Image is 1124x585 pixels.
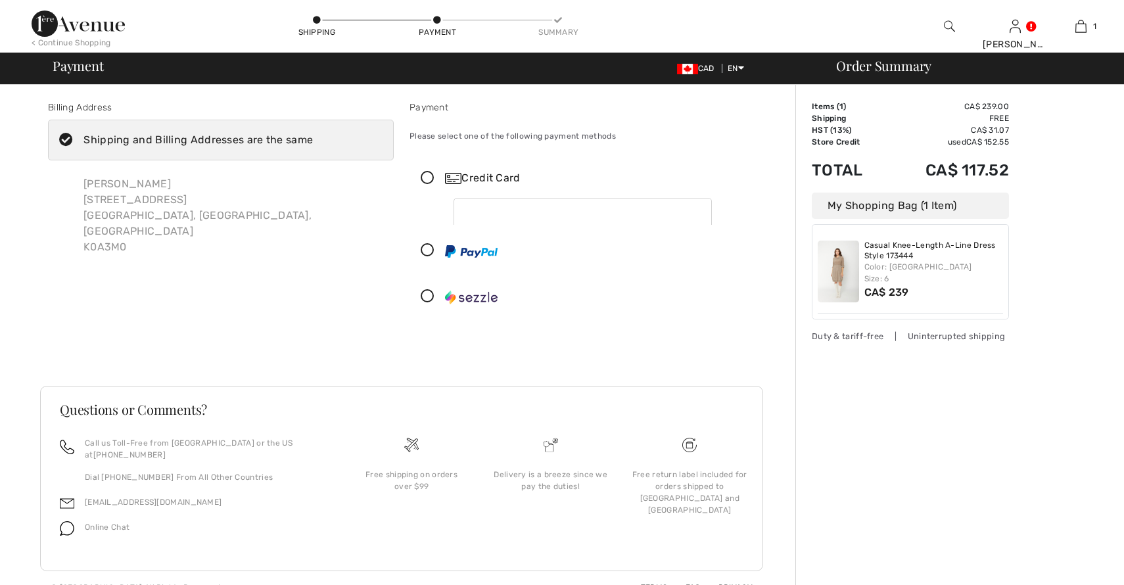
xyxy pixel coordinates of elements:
a: 1 [1048,18,1113,34]
div: [PERSON_NAME] [STREET_ADDRESS] [GEOGRAPHIC_DATA], [GEOGRAPHIC_DATA], [GEOGRAPHIC_DATA] K0A3M0 [73,166,394,266]
div: Please select one of the following payment methods [410,120,755,152]
h3: Questions or Comments? [60,403,743,416]
span: 1 [839,102,843,111]
td: Items ( ) [812,101,887,112]
span: Payment [53,59,103,72]
span: CA$ 239 [864,286,909,298]
td: Shipping [812,112,887,124]
div: Shipping and Billing Addresses are the same [83,132,313,148]
div: Free shipping on orders over $99 [352,469,471,492]
span: CA$ 152.55 [966,137,1009,147]
td: HST (13%) [812,124,887,136]
img: PayPal [445,245,498,258]
div: Credit Card [445,170,746,186]
img: chat [60,521,74,536]
img: Free shipping on orders over $99 [682,438,697,452]
img: 1ère Avenue [32,11,125,37]
a: [PHONE_NUMBER] [93,450,166,459]
span: CAD [677,64,720,73]
a: Sign In [1010,20,1021,32]
img: Canadian Dollar [677,64,698,74]
div: Billing Address [48,101,394,114]
div: Duty & tariff-free | Uninterrupted shipping [812,330,1009,342]
img: call [60,440,74,454]
p: Dial [PHONE_NUMBER] From All Other Countries [85,471,326,483]
a: [EMAIL_ADDRESS][DOMAIN_NAME] [85,498,222,507]
div: [PERSON_NAME] [983,37,1047,51]
td: CA$ 239.00 [887,101,1009,112]
div: Order Summary [820,59,1116,72]
img: Sezzle [445,291,498,304]
img: My Bag [1075,18,1087,34]
span: EN [728,64,744,73]
div: Free return label included for orders shipped to [GEOGRAPHIC_DATA] and [GEOGRAPHIC_DATA] [630,469,749,516]
img: Free shipping on orders over $99 [404,438,419,452]
div: < Continue Shopping [32,37,111,49]
div: Summary [538,26,578,38]
img: Casual Knee-Length A-Line Dress Style 173444 [818,241,859,302]
img: Delivery is a breeze since we pay the duties! [544,438,558,452]
div: Delivery is a breeze since we pay the duties! [492,469,610,492]
img: email [60,496,74,511]
div: Payment [410,101,755,114]
td: used [887,136,1009,148]
td: Store Credit [812,136,887,148]
span: Online Chat [85,523,129,532]
img: search the website [944,18,955,34]
div: Payment [418,26,457,38]
td: CA$ 117.52 [887,148,1009,193]
td: Total [812,148,887,193]
span: 1 [1093,20,1096,32]
img: My Info [1010,18,1021,34]
div: Color: [GEOGRAPHIC_DATA] Size: 6 [864,261,1004,285]
img: Credit Card [445,173,461,184]
div: Shipping [297,26,337,38]
td: Free [887,112,1009,124]
p: Call us Toll-Free from [GEOGRAPHIC_DATA] or the US at [85,437,326,461]
a: Casual Knee-Length A-Line Dress Style 173444 [864,241,1004,261]
td: CA$ 31.07 [887,124,1009,136]
div: My Shopping Bag (1 Item) [812,193,1009,219]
